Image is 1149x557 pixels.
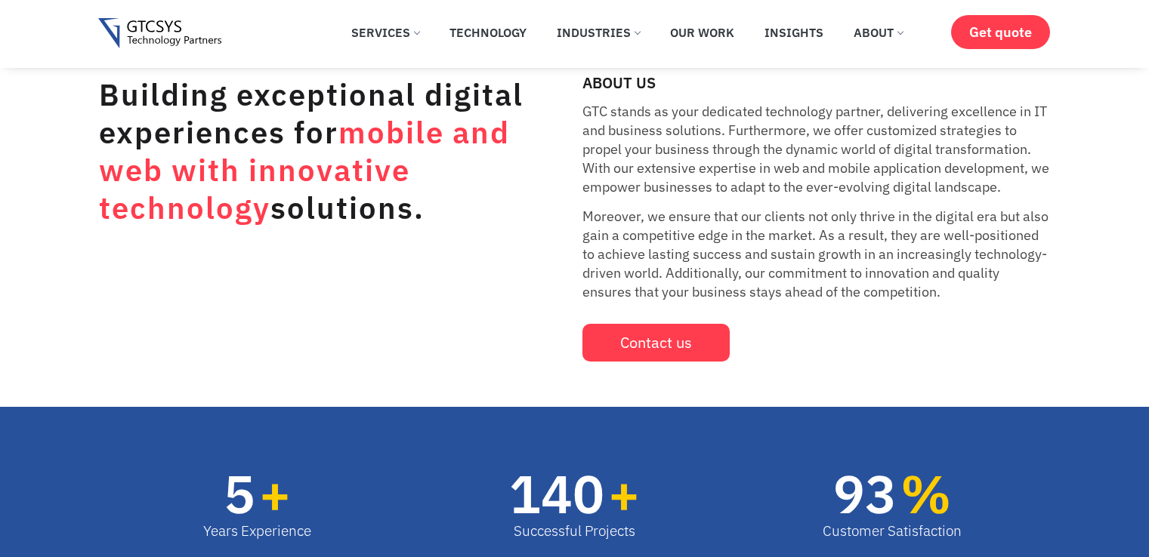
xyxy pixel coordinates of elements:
[969,24,1032,40] span: Get quote
[203,520,311,542] div: Years Experience
[582,324,730,362] a: Contact us
[582,75,1051,91] h2: ABOUT US
[98,18,221,49] img: Gtcsys logo
[900,467,962,520] span: %
[842,16,914,49] a: About
[545,16,651,49] a: Industries
[753,16,835,49] a: Insights
[620,335,692,350] span: Contact us
[509,520,640,542] div: Successful Projects
[582,102,1051,196] p: GTC stands as your dedicated technology partner, delivering excellence in IT and business solutio...
[608,467,640,520] span: +
[259,467,311,520] span: +
[99,75,530,226] h1: Building exceptional digital experiences for solutions.
[951,15,1050,49] a: Get quote
[340,16,431,49] a: Services
[438,16,538,49] a: Technology
[99,112,510,227] span: mobile and web with innovative technology
[659,16,746,49] a: Our Work
[833,467,897,520] span: 93
[582,207,1051,301] p: Moreover, we ensure that our clients not only thrive in the digital era but also gain a competiti...
[509,467,604,520] span: 140
[224,467,255,520] span: 5
[823,520,962,542] div: Customer Satisfaction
